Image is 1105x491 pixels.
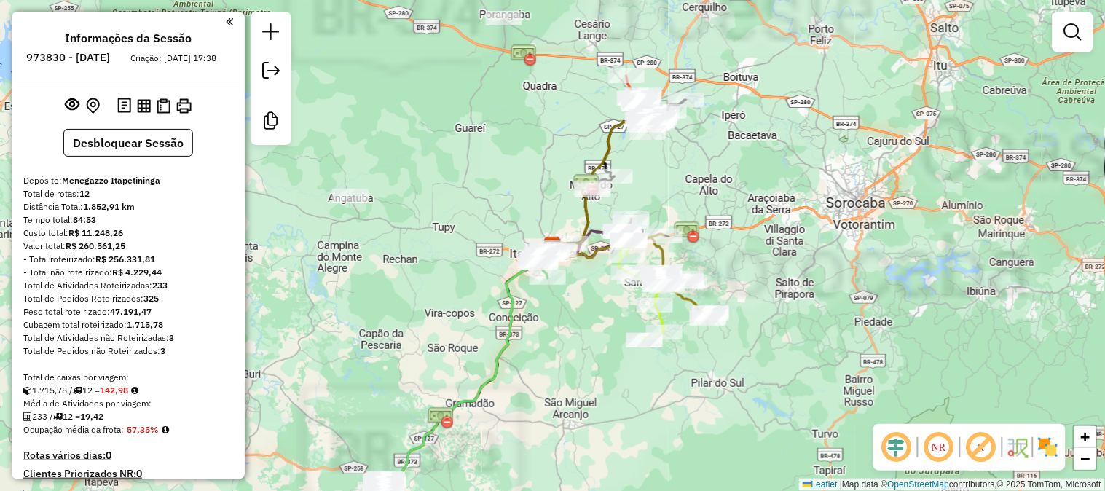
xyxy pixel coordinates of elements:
[1081,449,1090,468] span: −
[23,331,233,345] div: Total de Atividades não Roteirizadas:
[106,449,111,462] strong: 0
[23,397,233,410] div: Média de Atividades por viagem:
[110,306,152,317] strong: 47.191,47
[125,52,223,65] div: Criação: [DATE] 17:38
[543,236,562,255] img: Menegazzo Itapetininga
[23,227,233,240] div: Custo total:
[921,430,956,465] span: Ocultar NR
[803,479,838,490] a: Leaflet
[23,253,233,266] div: - Total roteirizado:
[23,187,233,200] div: Total de rotas:
[154,95,173,117] button: Visualizar Romaneio
[83,201,135,212] strong: 1.852,91 km
[256,106,286,139] a: Criar modelo
[256,17,286,50] a: Nova sessão e pesquisa
[152,280,168,291] strong: 233
[23,468,233,480] h4: Clientes Priorizados NR:
[143,293,159,304] strong: 325
[486,11,522,25] div: Atividade não roteirizada - CANTINHO DOS AMIGOS
[256,56,286,89] a: Exportar sessão
[160,345,165,356] strong: 3
[1081,428,1090,446] span: +
[23,292,233,305] div: Total de Pedidos Roteirizados:
[226,13,233,30] a: Clique aqui para minimizar o painel
[127,424,159,435] strong: 57,35%
[112,267,162,278] strong: R$ 4.229,44
[23,386,32,395] i: Cubagem total roteirizado
[23,200,233,213] div: Distância Total:
[888,479,950,490] a: OpenStreetMap
[23,240,233,253] div: Valor total:
[23,266,233,279] div: - Total não roteirizado:
[83,95,103,117] button: Centralizar mapa no depósito ou ponto de apoio
[525,247,562,262] div: Atividade não roteirizada - LANCHONETE MERENDA
[73,386,82,395] i: Total de rotas
[1037,436,1060,459] img: Exibir/Ocultar setores
[73,214,96,225] strong: 84:53
[23,449,233,462] h4: Rotas vários dias:
[1074,426,1096,448] a: Zoom in
[63,94,83,117] button: Exibir sessão original
[332,189,369,203] div: Atividade não roteirizada - XODO LOJA 1
[68,227,123,238] strong: R$ 11.248,26
[80,411,103,422] strong: 19,42
[1074,448,1096,470] a: Zoom out
[23,174,233,187] div: Depósito:
[23,279,233,292] div: Total de Atividades Roteirizadas:
[23,412,32,421] i: Total de Atividades
[95,254,155,264] strong: R$ 256.331,81
[66,240,125,251] strong: R$ 260.561,25
[23,410,233,423] div: 233 / 12 =
[23,371,233,384] div: Total de caixas por viagem:
[169,332,174,343] strong: 3
[127,319,163,330] strong: 1.715,78
[65,31,192,45] h4: Informações da Sessão
[964,430,999,465] span: Exibir rótulo
[879,430,914,465] span: Ocultar deslocamento
[428,405,454,431] img: Pedagio Capão Bonito
[840,479,842,490] span: |
[53,412,63,421] i: Total de rotas
[134,95,154,115] button: Visualizar relatório de Roteirização
[23,318,233,331] div: Cubagem total roteirizado:
[114,95,134,117] button: Logs desbloquear sessão
[23,305,233,318] div: Peso total roteirizado:
[136,467,142,480] strong: 0
[1058,17,1088,47] a: Exibir filtros
[27,51,111,64] h6: 973830 - [DATE]
[23,424,124,435] span: Ocupação média da frota:
[131,386,138,395] i: Meta Caixas/viagem: 226,00 Diferença: -83,02
[63,129,193,157] button: Desbloquear Sessão
[511,42,537,68] img: Pedágio Quadra
[674,219,700,245] img: Pedágio Alambari
[100,385,128,396] strong: 142,98
[1006,436,1029,459] img: Fluxo de ruas
[79,188,90,199] strong: 12
[23,345,233,358] div: Total de Pedidos não Roteirizados:
[162,425,169,434] em: Média calculada utilizando a maior ocupação (%Peso ou %Cubagem) de cada rota da sessão. Rotas cro...
[62,175,160,186] strong: Menegazzo Itapetininga
[173,95,194,117] button: Imprimir Rotas
[23,213,233,227] div: Tempo total:
[23,384,233,397] div: 1.715,78 / 12 =
[799,479,1105,491] div: Map data © contributors,© 2025 TomTom, Microsoft
[573,172,599,198] img: Pedágio Tatuí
